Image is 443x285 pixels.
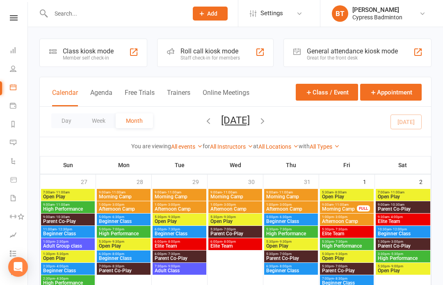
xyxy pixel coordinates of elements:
[98,191,149,194] span: 9:00am
[322,264,372,268] span: 5:30pm
[154,215,205,219] span: 5:30pm
[111,203,124,207] span: - 3:00pm
[98,194,149,199] span: Morning Camp
[180,47,240,55] div: Roll call kiosk mode
[10,171,28,190] a: Product Sales
[10,60,28,79] a: People
[248,175,263,188] div: 30
[51,113,82,128] button: Day
[154,240,205,244] span: 6:00pm
[43,277,93,280] span: 2:30pm
[334,228,347,231] span: - 7:30pm
[266,244,316,248] span: Open Play
[390,264,403,268] span: - 9:00pm
[377,240,429,244] span: 1:30pm
[98,268,149,273] span: Parent Co-Play
[98,252,149,256] span: 6:30pm
[55,252,69,256] span: - 5:30pm
[210,219,260,224] span: Open Play
[43,256,93,261] span: Open Play
[98,240,149,244] span: 5:30pm
[98,215,149,219] span: 5:00pm
[266,268,316,273] span: Beginner Class
[43,228,93,231] span: 11:00am
[377,228,429,231] span: 10:30am
[43,268,93,273] span: Beginner Class
[167,215,180,219] span: - 9:30pm
[253,143,258,149] strong: at
[48,8,182,19] input: Search...
[333,203,349,207] span: - 11:00am
[278,252,292,256] span: - 7:00pm
[98,264,149,268] span: 7:00pm
[210,231,260,236] span: Parent Co-Play
[322,215,372,219] span: 1:00pm
[154,207,205,211] span: Afternoon Camp
[334,277,347,280] span: - 8:30pm
[322,240,372,244] span: 5:30pm
[352,6,402,14] div: [PERSON_NAME]
[278,228,292,231] span: - 7:30pm
[266,215,316,219] span: 5:00pm
[43,194,93,199] span: Open Play
[377,244,429,248] span: Parent Co-Play
[10,42,28,60] a: Dashboard
[390,240,403,244] span: - 3:00pm
[389,215,403,219] span: - 4:00pm
[266,231,316,236] span: High Performance
[222,203,236,207] span: - 3:00pm
[55,240,69,244] span: - 2:30pm
[210,215,260,219] span: 5:30pm
[43,215,93,219] span: 9:00am
[334,264,347,268] span: - 7:00pm
[180,55,240,61] div: Staff check-in for members
[137,175,151,188] div: 28
[377,203,429,207] span: 9:00am
[43,240,93,244] span: 1:00pm
[43,264,93,268] span: 2:30pm
[167,203,180,207] span: - 3:00pm
[266,252,316,256] span: 5:30pm
[154,264,205,268] span: 7:30pm
[43,207,93,211] span: High Performance
[210,194,260,199] span: Morning Camp
[278,215,292,219] span: - 6:30pm
[334,240,347,244] span: - 7:30pm
[266,219,316,224] span: Beginner Class
[334,252,347,256] span: - 9:30pm
[207,10,217,17] span: Add
[154,231,205,236] span: Beginner Class
[210,244,260,248] span: Elite Team
[111,228,124,231] span: - 7:00pm
[377,191,429,194] span: 7:00am
[154,203,205,207] span: 1:00pm
[154,268,205,273] span: Adult Class
[43,244,93,248] span: Adult Group class
[98,207,149,211] span: Afternoon Camp
[333,191,347,194] span: - 8:00am
[110,191,126,194] span: - 11:00am
[375,156,431,174] th: Sat
[299,143,310,149] strong: with
[10,97,28,116] a: Payments
[167,240,180,244] span: - 8:00pm
[391,228,407,231] span: - 12:00pm
[266,228,316,231] span: 5:30pm
[125,89,155,106] button: Free Trials
[82,113,116,128] button: Week
[55,215,70,219] span: - 10:30am
[167,252,180,256] span: - 7:30pm
[167,89,190,106] button: Trainers
[210,203,260,207] span: 1:00pm
[210,191,260,194] span: 9:00am
[322,231,372,236] span: Elite Team
[193,7,228,21] button: Add
[111,240,124,244] span: - 9:30pm
[266,264,316,268] span: 6:30pm
[63,55,114,61] div: Member self check-in
[278,264,292,268] span: - 8:00pm
[43,219,93,224] span: Parent Co-Play
[322,277,372,280] span: 7:00pm
[377,264,429,268] span: 5:30pm
[192,175,207,188] div: 29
